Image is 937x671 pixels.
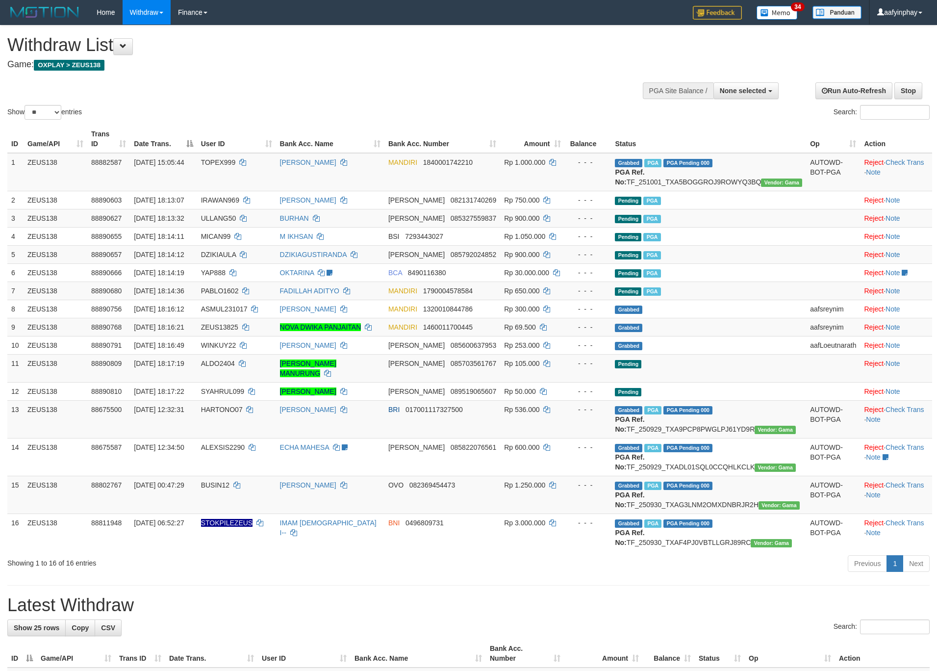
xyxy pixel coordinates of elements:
[7,318,24,336] td: 9
[504,251,539,258] span: Rp 900.000
[886,481,924,489] a: Check Trans
[569,286,608,296] div: - - -
[91,232,122,240] span: 88890655
[101,624,115,632] span: CSV
[504,287,539,295] span: Rp 650.000
[65,619,95,636] a: Copy
[615,360,641,368] span: Pending
[451,214,496,222] span: Copy 085327559837 to clipboard
[201,323,238,331] span: ZEUS13825
[866,168,881,176] a: Note
[860,382,932,400] td: ·
[886,323,900,331] a: Note
[201,287,239,295] span: PABLO1602
[91,287,122,295] span: 88890680
[806,400,860,438] td: AUTOWD-BOT-PGA
[7,125,24,153] th: ID
[569,322,608,332] div: - - -
[134,214,184,222] span: [DATE] 18:13:32
[24,245,87,263] td: ZEUS138
[91,269,122,277] span: 88890666
[201,341,236,349] span: WINKUY22
[504,443,539,451] span: Rp 600.000
[504,360,539,367] span: Rp 105.000
[134,443,184,451] span: [DATE] 12:34:50
[280,387,336,395] a: [PERSON_NAME]
[24,153,87,191] td: ZEUS138
[860,245,932,263] td: ·
[388,158,417,166] span: MANDIRI
[7,5,82,20] img: MOTION_logo.png
[860,300,932,318] td: ·
[24,476,87,514] td: ZEUS138
[663,444,712,452] span: PGA Pending
[388,481,404,489] span: OVO
[866,529,881,537] a: Note
[834,619,930,634] label: Search:
[201,443,245,451] span: ALEXSIS2290
[860,153,932,191] td: · ·
[201,251,236,258] span: DZIKIAULA
[864,232,884,240] a: Reject
[134,287,184,295] span: [DATE] 18:14:36
[7,476,24,514] td: 15
[134,341,184,349] span: [DATE] 18:16:49
[755,426,796,434] span: Vendor URL: https://trx31.1velocity.biz
[95,619,122,636] a: CSV
[423,323,473,331] span: Copy 1460011700445 to clipboard
[197,125,276,153] th: User ID: activate to sort column ascending
[7,354,24,382] td: 11
[569,405,608,414] div: - - -
[134,387,184,395] span: [DATE] 18:17:22
[864,360,884,367] a: Reject
[7,438,24,476] td: 14
[643,197,660,205] span: Marked by aafanarl
[34,60,104,71] span: OXPLAY > ZEUS138
[409,481,455,489] span: Copy 082369454473 to clipboard
[504,387,536,395] span: Rp 50.000
[806,438,860,476] td: AUTOWD-BOT-PGA
[643,215,660,223] span: Marked by aafanarl
[815,82,892,99] a: Run Auto-Refresh
[615,251,641,259] span: Pending
[615,444,642,452] span: Grabbed
[860,476,932,514] td: · ·
[24,191,87,209] td: ZEUS138
[280,305,336,313] a: [PERSON_NAME]
[860,438,932,476] td: · ·
[24,263,87,282] td: ZEUS138
[7,35,615,55] h1: Withdraw List
[569,268,608,278] div: - - -
[713,82,779,99] button: None selected
[611,153,806,191] td: TF_251001_TXA5BOGGROJ9ROWYQ3BQ
[643,233,660,241] span: Marked by aafsolysreylen
[24,336,87,354] td: ZEUS138
[423,305,473,313] span: Copy 1320010844786 to clipboard
[388,443,445,451] span: [PERSON_NAME]
[615,453,644,471] b: PGA Ref. No:
[25,105,61,120] select: Showentries
[504,158,545,166] span: Rp 1.000.000
[7,300,24,318] td: 8
[280,196,336,204] a: [PERSON_NAME]
[7,640,37,668] th: ID: activate to sort column descending
[388,406,400,413] span: BRI
[388,287,417,295] span: MANDIRI
[663,406,712,414] span: PGA Pending
[886,158,924,166] a: Check Trans
[860,400,932,438] td: · ·
[615,215,641,223] span: Pending
[504,406,539,413] span: Rp 536.000
[611,400,806,438] td: TF_250929_TXA9PCP8PWGLPJ61YD9R
[201,305,248,313] span: ASMUL231017
[91,481,122,489] span: 88802767
[388,305,417,313] span: MANDIRI
[864,196,884,204] a: Reject
[24,282,87,300] td: ZEUS138
[504,232,545,240] span: Rp 1.050.000
[280,232,313,240] a: M IKHSAN
[134,323,184,331] span: [DATE] 18:16:21
[864,305,884,313] a: Reject
[351,640,486,668] th: Bank Acc. Name: activate to sort column ascending
[276,125,384,153] th: Bank Acc. Name: activate to sort column ascending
